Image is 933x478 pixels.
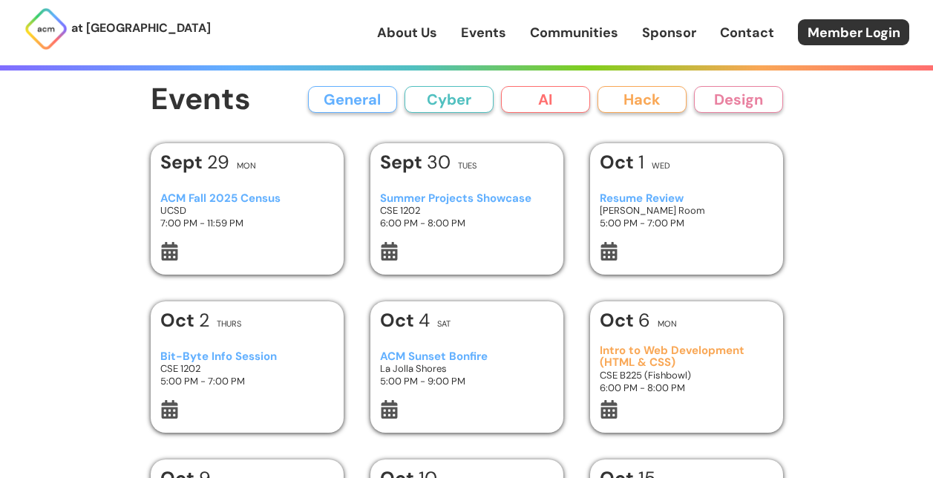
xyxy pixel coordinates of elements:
[380,362,553,375] h3: La Jolla Shores
[600,311,650,330] h1: 6
[437,320,451,328] h2: Sat
[642,23,696,42] a: Sponsor
[160,192,333,205] h3: ACM Fall 2025 Census
[217,320,241,328] h2: Thurs
[308,86,397,113] button: General
[600,150,638,174] b: Oct
[160,350,333,363] h3: Bit-Byte Info Session
[600,308,638,333] b: Oct
[600,192,773,205] h3: Resume Review
[720,23,774,42] a: Contact
[160,308,199,333] b: Oct
[380,153,451,171] h1: 30
[380,217,553,229] h3: 6:00 PM - 8:00 PM
[501,86,590,113] button: AI
[530,23,618,42] a: Communities
[600,369,773,382] h3: CSE B225 (Fishbowl)
[405,86,494,113] button: Cyber
[798,19,909,45] a: Member Login
[380,350,553,363] h3: ACM Sunset Bonfire
[71,19,211,38] p: at [GEOGRAPHIC_DATA]
[160,375,333,387] h3: 5:00 PM - 7:00 PM
[160,150,207,174] b: Sept
[151,83,251,117] h1: Events
[237,162,256,170] h2: Mon
[380,375,553,387] h3: 5:00 PM - 9:00 PM
[600,217,773,229] h3: 5:00 PM - 7:00 PM
[24,7,68,51] img: ACM Logo
[652,162,670,170] h2: Wed
[380,192,553,205] h3: Summer Projects Showcase
[600,153,644,171] h1: 1
[160,153,229,171] h1: 29
[24,7,211,51] a: at [GEOGRAPHIC_DATA]
[160,362,333,375] h3: CSE 1202
[160,204,333,217] h3: UCSD
[694,86,783,113] button: Design
[160,311,209,330] h1: 2
[600,382,773,394] h3: 6:00 PM - 8:00 PM
[458,162,477,170] h2: Tues
[380,204,553,217] h3: CSE 1202
[598,86,687,113] button: Hack
[600,344,773,369] h3: Intro to Web Development (HTML & CSS)
[160,217,333,229] h3: 7:00 PM - 11:59 PM
[380,150,427,174] b: Sept
[461,23,506,42] a: Events
[380,311,430,330] h1: 4
[658,320,677,328] h2: Mon
[380,308,419,333] b: Oct
[377,23,437,42] a: About Us
[600,204,773,217] h3: [PERSON_NAME] Room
